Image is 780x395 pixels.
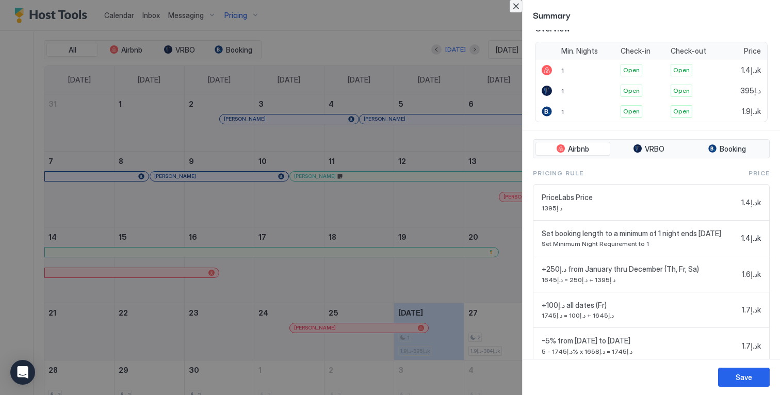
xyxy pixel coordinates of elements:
[673,86,690,95] span: Open
[542,240,737,248] span: Set Minimum Night Requirement to 1
[744,46,761,56] span: Price
[542,229,737,238] span: Set booking length to a minimum of 1 night ends [DATE]
[542,276,738,284] span: د.إ1395 + د.إ250 = د.إ1645
[568,144,589,154] span: Airbnb
[542,204,737,212] span: د.إ1395
[10,360,35,385] div: Open Intercom Messenger
[718,368,770,387] button: Save
[645,144,664,154] span: VRBO
[749,169,770,178] span: Price
[720,144,746,154] span: Booking
[671,46,706,56] span: Check-out
[621,46,651,56] span: Check-in
[561,67,564,74] span: 1
[741,198,761,207] span: د.إ1.4k
[742,270,761,279] span: د.إ1.6k
[533,169,583,178] span: Pricing Rule
[542,193,737,202] span: PriceLabs Price
[533,139,770,159] div: tab-group
[741,234,761,243] span: د.إ1.4k
[623,86,640,95] span: Open
[542,311,738,319] span: د.إ1645 + د.إ100 = د.إ1745
[742,305,761,315] span: د.إ1.7k
[740,86,761,95] span: د.إ395
[542,301,738,310] span: +د.إ100 all dates (Fr)
[742,341,761,351] span: د.إ1.7k
[561,108,564,116] span: 1
[542,265,738,274] span: +د.إ250 from January thru December (Th, Fr, Sa)
[741,65,761,75] span: د.إ1.4k
[542,336,738,345] span: -5% from [DATE] to [DATE]
[535,142,610,156] button: Airbnb
[742,107,761,116] span: د.إ1.9k
[623,65,640,75] span: Open
[561,87,564,95] span: 1
[687,142,767,156] button: Booking
[561,46,598,56] span: Min. Nights
[736,372,752,383] div: Save
[533,8,770,21] span: Summary
[673,65,690,75] span: Open
[542,348,738,355] span: د.إ1745 - 5% x د.إ1745 = د.إ1658
[673,107,690,116] span: Open
[612,142,686,156] button: VRBO
[623,107,640,116] span: Open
